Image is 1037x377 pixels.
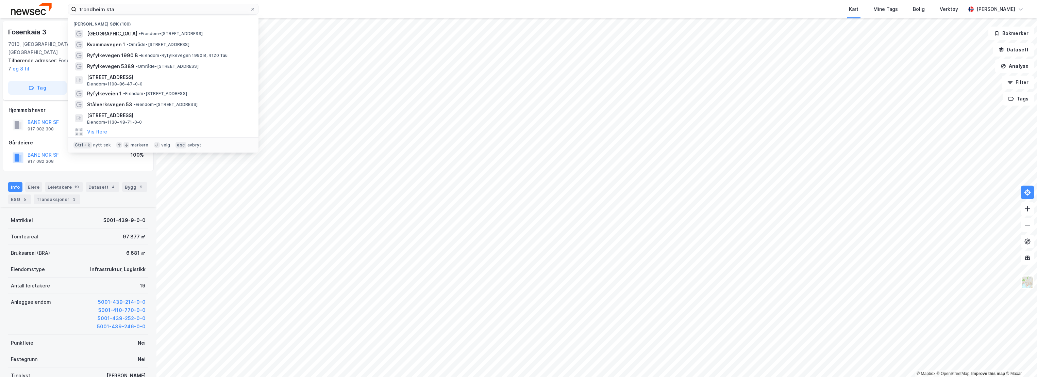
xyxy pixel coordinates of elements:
a: Improve this map [971,371,1005,376]
div: Ctrl + k [73,142,92,148]
div: Verktøy [940,5,958,13]
div: Kontrollprogram for chat [1003,344,1037,377]
div: Punktleie [11,339,33,347]
div: Anleggseiendom [11,298,51,306]
div: velg [161,142,170,148]
button: 5001-410-770-0-0 [98,306,146,314]
span: Eiendom • 1108-86-47-0-0 [87,81,143,87]
span: Eiendom • Ryfylkevegen 1990 B, 4120 Tau [139,53,228,58]
div: 917 082 308 [28,126,54,132]
div: Gårdeiere [9,139,148,147]
div: 9 [138,184,145,190]
button: 5001-439-246-0-0 [97,323,146,331]
span: Eiendom • [STREET_ADDRESS] [139,31,203,36]
span: Kvammavegen 1 [87,41,125,49]
div: Bolig [913,5,925,13]
div: 97 877 ㎡ [123,233,146,241]
button: Filter [1002,76,1034,89]
div: Fosenkaia 5, Fosenkaia 1, Fosenkaia 7 [8,57,143,73]
span: Område • [STREET_ADDRESS] [127,42,189,47]
div: Bygg [122,182,147,192]
button: Vis flere [87,128,107,136]
span: • [139,31,141,36]
iframe: Chat Widget [1003,344,1037,377]
div: Nei [138,339,146,347]
span: Ryfylkeveien 1 [87,90,122,98]
span: Ryfylkevegen 5389 [87,62,134,70]
span: • [134,102,136,107]
span: Stålverksvegen 53 [87,100,132,109]
div: 5 [21,196,28,203]
span: • [136,64,138,69]
span: Område • [STREET_ADDRESS] [136,64,199,69]
div: 4 [110,184,117,190]
div: Mine Tags [873,5,898,13]
div: [PERSON_NAME] søk (100) [68,16,258,28]
button: Datasett [993,43,1034,57]
div: Transaksjoner [34,194,80,204]
span: Eiendom • [STREET_ADDRESS] [123,91,187,96]
div: 5001-439-9-0-0 [103,216,146,224]
div: 19 [140,282,146,290]
div: Kart [849,5,858,13]
a: Mapbox [917,371,935,376]
div: Info [8,182,22,192]
div: esc [175,142,186,148]
div: Festegrunn [11,355,37,363]
div: 917 082 308 [28,159,54,164]
span: Tilhørende adresser: [8,58,58,63]
div: Fosenkaia 3 [8,27,48,37]
div: Antall leietakere [11,282,50,290]
span: Eiendom • 1130-48-71-0-0 [87,120,142,125]
input: Søk på adresse, matrikkel, gårdeiere, leietakere eller personer [77,4,250,14]
div: 6 681 ㎡ [126,249,146,257]
button: Tag [8,81,67,95]
span: • [127,42,129,47]
div: Bruksareal (BRA) [11,249,50,257]
span: [STREET_ADDRESS] [87,111,250,120]
div: avbryt [187,142,201,148]
div: 100% [131,151,144,159]
a: OpenStreetMap [937,371,970,376]
span: • [139,53,141,58]
button: Analyse [995,59,1034,73]
div: [PERSON_NAME] [976,5,1015,13]
div: ESG [8,194,31,204]
div: 19 [73,184,80,190]
button: 5001-439-214-0-0 [98,298,146,306]
img: newsec-logo.f6e21ccffca1b3a03d2d.png [11,3,52,15]
div: Infrastruktur, Logistikk [90,265,146,273]
div: nytt søk [93,142,111,148]
div: Matrikkel [11,216,33,224]
button: 5001-439-252-0-0 [98,314,146,323]
span: Eiendom • [STREET_ADDRESS] [134,102,198,107]
span: Ryfylkevegen 1990 B [87,51,138,60]
div: 7010, [GEOGRAPHIC_DATA], [GEOGRAPHIC_DATA] [8,40,97,57]
div: 3 [71,196,78,203]
span: [GEOGRAPHIC_DATA] [87,30,137,38]
span: • [123,91,125,96]
div: Leietakere [45,182,83,192]
div: Eiere [25,182,42,192]
div: Tomteareal [11,233,38,241]
div: Nei [138,355,146,363]
button: Bokmerker [988,27,1034,40]
div: Datasett [86,182,119,192]
div: Hjemmelshaver [9,106,148,114]
div: markere [131,142,148,148]
span: [STREET_ADDRESS] [87,73,250,81]
img: Z [1021,276,1034,289]
button: Tags [1003,92,1034,106]
div: Eiendomstype [11,265,45,273]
